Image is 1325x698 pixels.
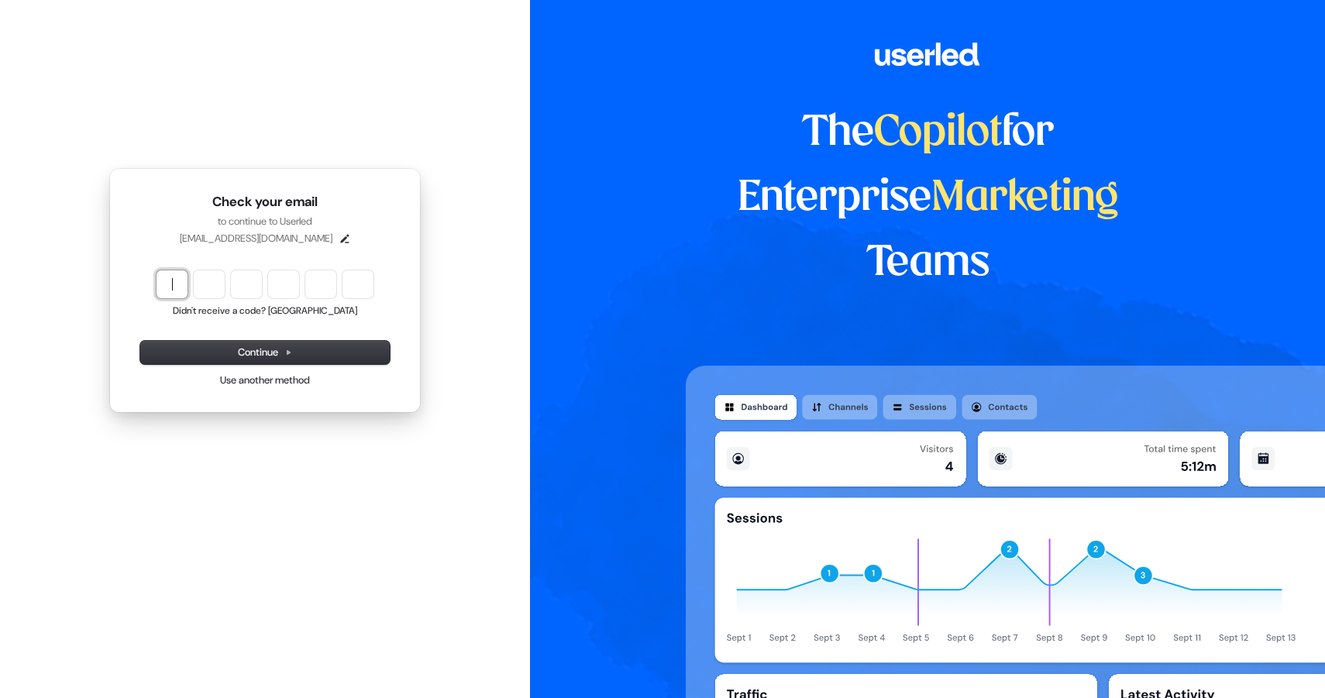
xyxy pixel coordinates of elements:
button: Edit [339,232,351,245]
span: Copilot [874,113,1002,153]
button: Continue [140,341,390,364]
span: Marketing [931,178,1119,218]
p: [EMAIL_ADDRESS][DOMAIN_NAME] [180,232,332,246]
span: Continue [238,346,292,359]
input: Enter verification code [157,270,404,298]
a: Use another method [220,373,310,387]
h1: The for Enterprise Teams [686,101,1170,296]
button: Didn't receive a code? [GEOGRAPHIC_DATA] [173,304,357,317]
h1: Check your email [140,193,390,211]
p: to continue to Userled [140,215,390,229]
